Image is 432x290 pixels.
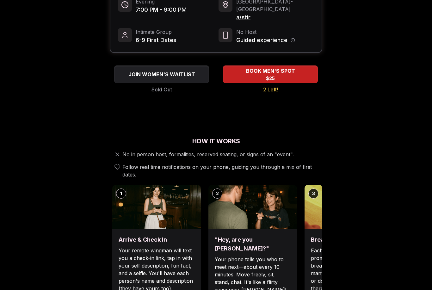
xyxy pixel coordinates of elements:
[311,236,387,244] h3: Break the ice with prompts
[136,36,176,45] span: 6-9 First Dates
[122,151,294,158] span: No in person host, formalities, reserved seating, or signs of an "event".
[119,236,194,244] h3: Arrive & Check In
[122,164,320,179] span: Follow real time notifications on your phone, guiding you through a mix of first dates.
[136,28,176,36] span: Intimate Group
[112,185,201,229] img: Arrive & Check In
[245,67,296,75] span: BOOK MEN'S SPOT
[215,236,291,253] h3: "Hey, are you [PERSON_NAME]?"
[308,189,318,199] div: 3
[266,76,275,82] span: $25
[110,137,322,146] h2: How It Works
[116,189,126,199] div: 1
[114,66,209,83] button: JOIN WOMEN'S WAITLIST - Sold Out
[212,189,222,199] div: 2
[236,36,287,45] span: Guided experience
[263,86,278,94] span: 2 Left!
[208,185,297,229] img: "Hey, are you Max?"
[291,38,295,43] button: Host information
[236,28,295,36] span: No Host
[127,71,196,78] span: JOIN WOMEN'S WAITLIST
[136,6,187,15] span: 7:00 PM - 9:00 PM
[223,66,318,83] button: BOOK MEN'S SPOT - 2 Left!
[151,86,172,94] span: Sold Out
[305,185,393,229] img: Break the ice with prompts
[236,13,314,22] span: a/stir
